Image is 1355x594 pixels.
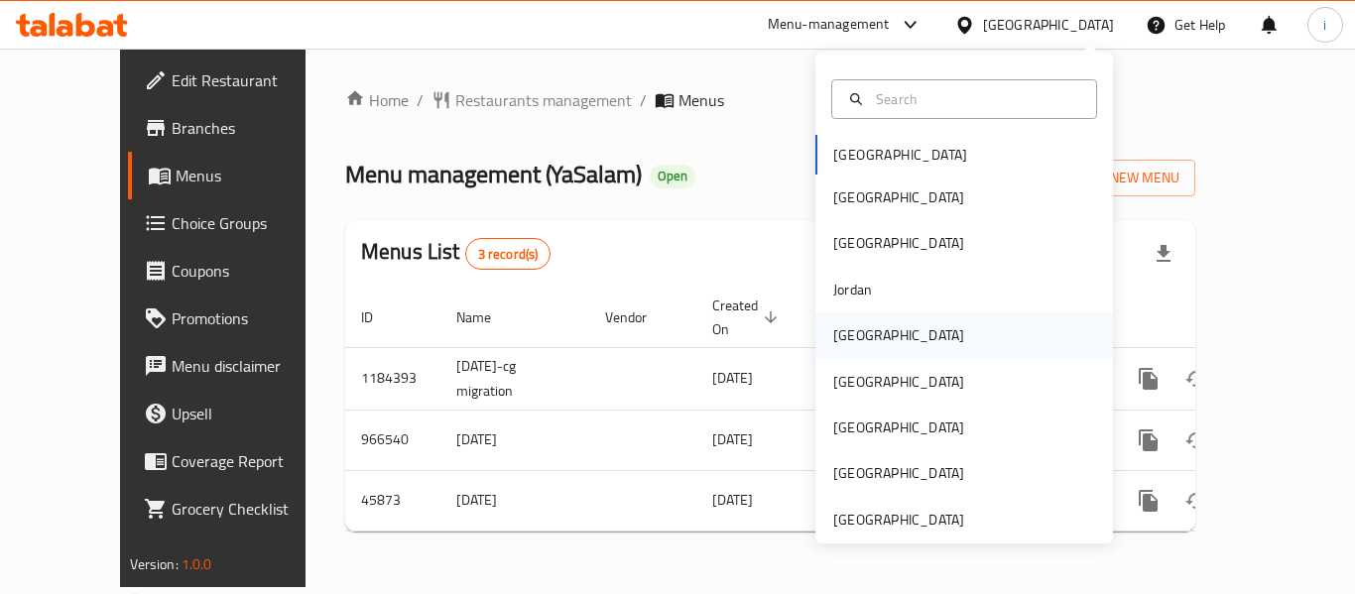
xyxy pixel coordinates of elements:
div: Menu-management [768,13,890,37]
button: Change Status [1172,355,1220,403]
div: [GEOGRAPHIC_DATA] [833,462,964,484]
span: Menu disclaimer [172,354,330,378]
span: [DATE] [712,365,753,391]
span: Vendor [605,305,673,329]
span: Created On [712,294,784,341]
button: more [1125,477,1172,525]
div: [GEOGRAPHIC_DATA] [833,186,964,208]
span: [DATE] [712,487,753,513]
a: Menus [128,152,346,199]
td: [DATE] [440,410,589,470]
a: Upsell [128,390,346,437]
a: Choice Groups [128,199,346,247]
button: Add New Menu [1042,160,1195,196]
input: Search [868,88,1084,110]
a: Coupons [128,247,346,295]
div: [GEOGRAPHIC_DATA] [983,14,1114,36]
span: Branches [172,116,330,140]
a: Menu disclaimer [128,342,346,390]
div: [GEOGRAPHIC_DATA] [833,324,964,346]
span: Coupons [172,259,330,283]
span: Add New Menu [1057,166,1179,190]
a: Grocery Checklist [128,485,346,533]
span: 3 record(s) [466,245,551,264]
a: Branches [128,104,346,152]
span: Upsell [172,402,330,425]
span: Version: [130,551,179,577]
div: [GEOGRAPHIC_DATA] [833,416,964,438]
a: Promotions [128,295,346,342]
span: Coverage Report [172,449,330,473]
div: [GEOGRAPHIC_DATA] [833,232,964,254]
button: more [1125,416,1172,464]
div: Jordan [833,279,872,300]
a: Edit Restaurant [128,57,346,104]
h2: Menus List [361,237,551,270]
td: 1184393 [345,347,440,410]
div: [GEOGRAPHIC_DATA] [833,509,964,531]
a: Restaurants management [431,88,632,112]
button: Change Status [1172,416,1220,464]
nav: breadcrumb [345,88,1195,112]
span: Name [456,305,517,329]
span: [DATE] [712,426,753,452]
li: / [417,88,424,112]
span: Grocery Checklist [172,497,330,521]
button: more [1125,355,1172,403]
span: 1.0.0 [182,551,212,577]
a: Coverage Report [128,437,346,485]
span: Open [650,168,695,184]
div: Export file [1140,230,1187,278]
td: [DATE] [440,470,589,531]
span: Edit Restaurant [172,68,330,92]
a: Home [345,88,409,112]
button: Change Status [1172,477,1220,525]
span: ID [361,305,399,329]
td: 45873 [345,470,440,531]
span: Choice Groups [172,211,330,235]
span: Menus [678,88,724,112]
span: Promotions [172,306,330,330]
span: Restaurants management [455,88,632,112]
td: 966540 [345,410,440,470]
td: [DATE]-cg migration [440,347,589,410]
span: Menu management ( YaSalam ) [345,152,642,196]
div: Open [650,165,695,188]
div: [GEOGRAPHIC_DATA] [833,371,964,393]
li: / [640,88,647,112]
span: i [1323,14,1326,36]
span: Menus [176,164,330,187]
div: Total records count [465,238,552,270]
